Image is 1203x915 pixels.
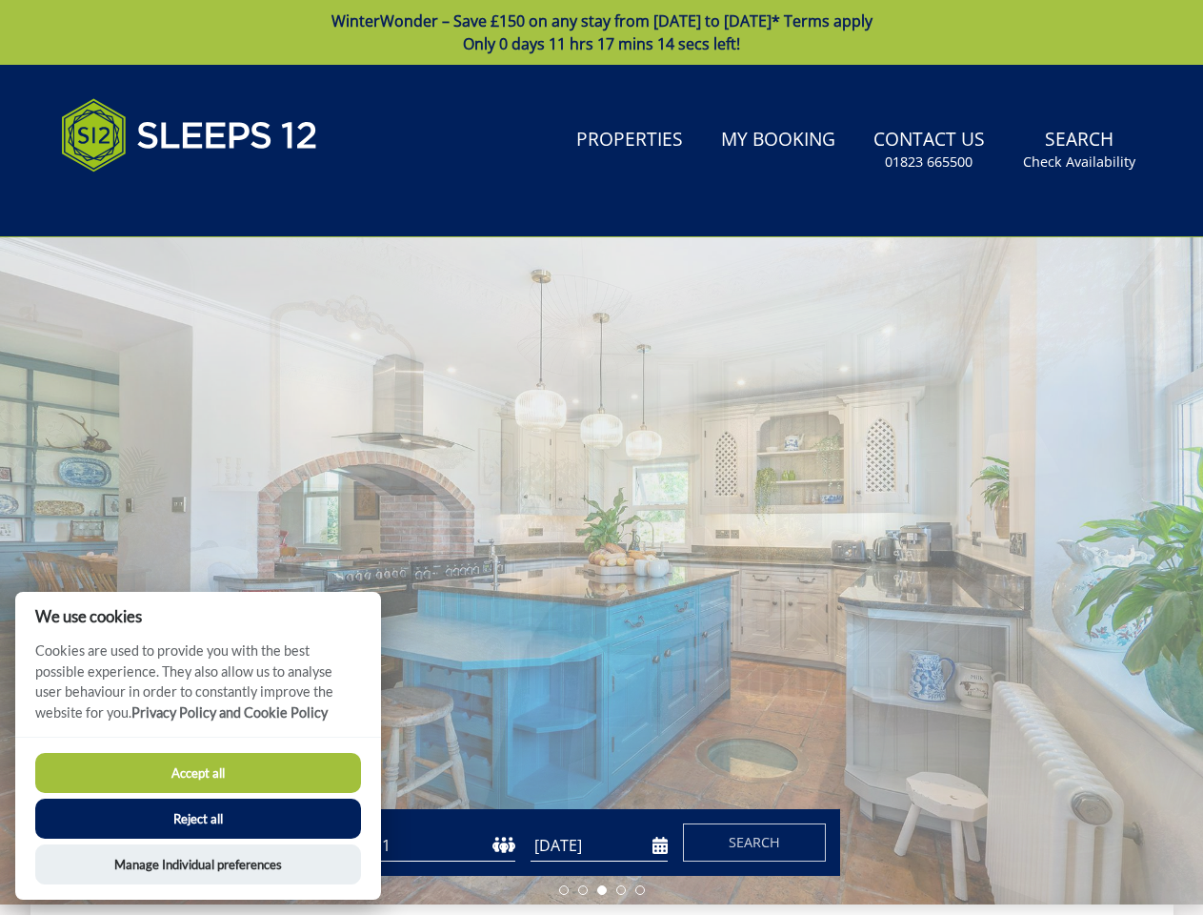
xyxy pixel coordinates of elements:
a: Properties [569,119,691,162]
p: Cookies are used to provide you with the best possible experience. They also allow us to analyse ... [15,640,381,737]
small: 01823 665500 [885,152,972,172]
a: My Booking [713,119,843,162]
button: Accept all [35,753,361,793]
a: Privacy Policy and Cookie Policy [131,704,328,721]
h2: We use cookies [15,607,381,625]
button: Search [683,823,826,862]
img: Sleeps 12 [61,88,318,183]
small: Check Availability [1023,152,1135,172]
iframe: Customer reviews powered by Trustpilot [51,194,251,211]
span: Only 0 days 11 hrs 17 mins 14 secs left! [463,33,740,54]
a: Contact Us01823 665500 [866,119,992,181]
a: SearchCheck Availability [1015,119,1143,181]
input: Arrival Date [531,830,668,862]
span: Search [729,833,780,851]
button: Manage Individual preferences [35,844,361,884]
button: Reject all [35,799,361,839]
